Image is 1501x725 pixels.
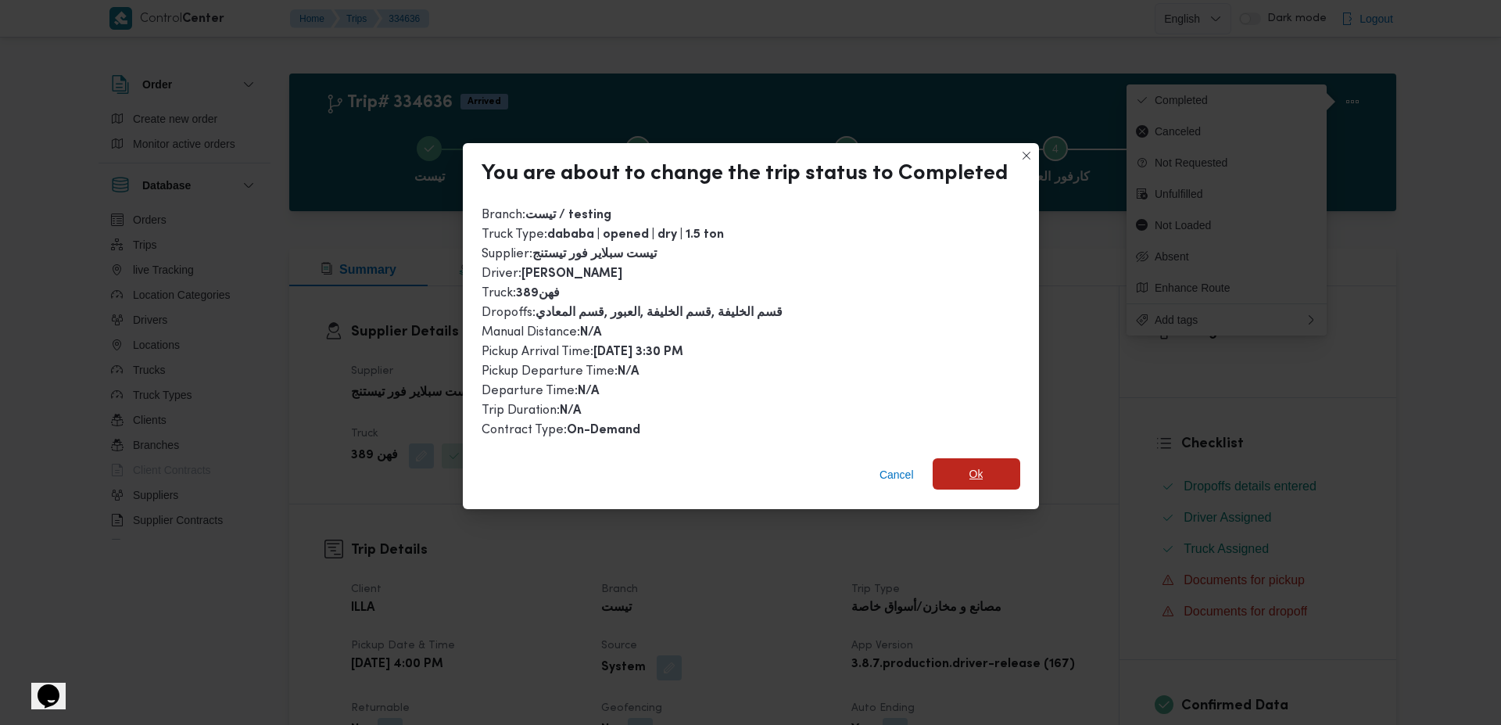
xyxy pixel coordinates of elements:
[482,228,724,241] span: Truck Type :
[933,458,1020,490] button: Ok
[580,327,601,339] b: N/A
[482,162,1008,187] div: You are about to change the trip status to Completed
[521,268,622,280] b: [PERSON_NAME]
[525,210,611,221] b: تيست / testing
[1017,146,1036,165] button: Closes this modal window
[482,267,622,280] span: Driver :
[482,346,683,358] span: Pickup Arrival Time :
[618,366,639,378] b: N/A
[567,425,640,436] b: On-Demand
[532,249,657,260] b: تيست سبلاير فور تيستنج
[560,405,581,417] b: N/A
[578,386,599,397] b: N/A
[482,385,599,397] span: Departure Time :
[482,209,611,221] span: Branch :
[482,424,640,436] span: Contract Type :
[547,229,724,241] b: dababa | opened | dry | 1.5 ton
[873,459,920,490] button: Cancel
[516,288,560,300] b: فهن389
[593,346,683,358] b: [DATE] 3:30 PM
[969,465,983,483] span: Ok
[482,248,657,260] span: Supplier :
[482,404,581,417] span: Trip Duration :
[482,365,639,378] span: Pickup Departure Time :
[536,307,783,319] b: قسم الخليفة ,قسم الخليفة ,العبور ,قسم المعادي
[879,465,914,484] span: Cancel
[16,662,66,709] iframe: chat widget
[482,287,560,300] span: Truck :
[482,307,783,319] span: Dropoffs :
[482,326,601,339] span: Manual Distance :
